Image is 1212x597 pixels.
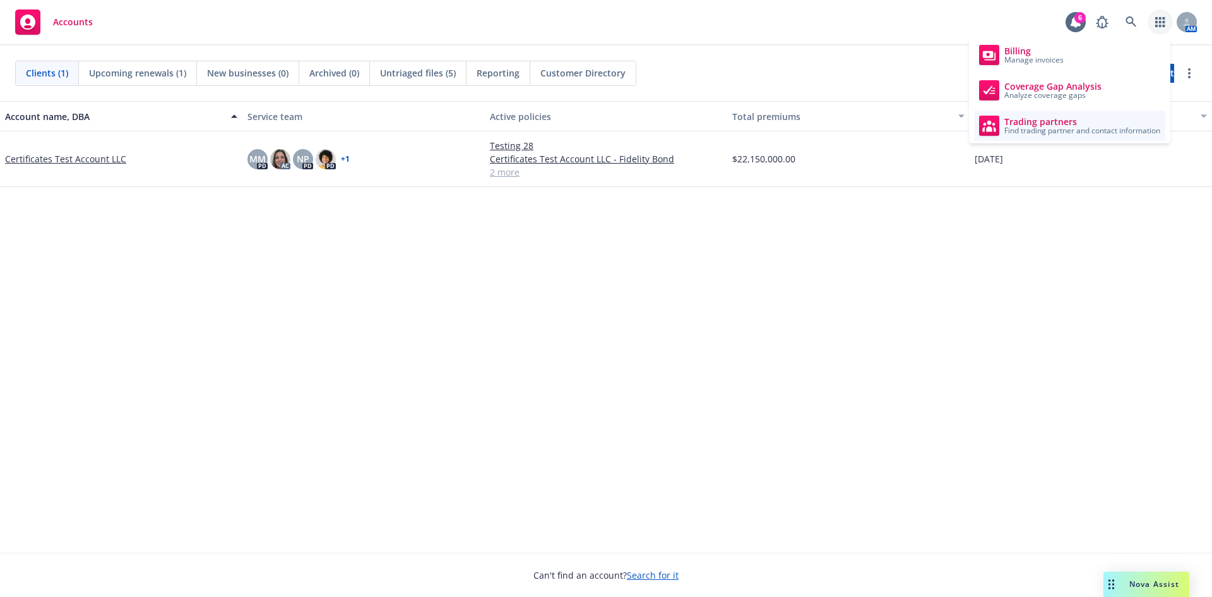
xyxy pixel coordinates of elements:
div: 6 [1074,12,1086,23]
img: photo [270,149,290,169]
a: Switch app [1148,9,1173,35]
span: Upcoming renewals (1) [89,66,186,80]
span: Can't find an account? [533,569,679,582]
span: Accounts [53,17,93,27]
span: Archived (0) [309,66,359,80]
span: [DATE] [975,152,1003,166]
a: Testing 28 [490,139,722,152]
button: Active policies [485,101,727,131]
span: Reporting [477,66,520,80]
div: Drag to move [1103,572,1119,597]
a: + 1 [341,155,350,163]
div: Account name, DBA [5,110,223,123]
span: Coverage Gap Analysis [1004,81,1102,92]
a: Certificates Test Account LLC - Fidelity Bond [490,152,722,166]
button: Service team [242,101,485,131]
span: Trading partners [1004,117,1160,127]
a: more [1182,66,1197,81]
a: 2 more [490,166,722,179]
a: Search [1119,9,1144,35]
a: Trading partners [974,111,1165,141]
span: Clients (1) [26,66,68,80]
span: Find trading partner and contact information [1004,127,1160,135]
button: Total premiums [727,101,970,131]
a: Report a Bug [1090,9,1115,35]
a: Coverage Gap Analysis [974,75,1165,106]
span: $22,150,000.00 [732,152,795,166]
span: Customer Directory [540,66,626,80]
span: Billing [1004,46,1064,56]
span: Manage invoices [1004,56,1064,64]
span: NP [297,152,309,166]
span: Untriaged files (5) [380,66,456,80]
img: photo [316,149,336,169]
a: Accounts [10,4,98,40]
span: Nova Assist [1129,579,1179,589]
div: Total premiums [732,110,951,123]
div: Service team [247,110,480,123]
a: Certificates Test Account LLC [5,152,126,166]
button: Nova Assist [1103,572,1189,597]
a: Search for it [627,569,679,581]
a: Billing [974,40,1165,70]
span: Analyze coverage gaps [1004,92,1102,99]
span: New businesses (0) [207,66,288,80]
span: MM [249,152,266,166]
div: Active policies [490,110,722,123]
